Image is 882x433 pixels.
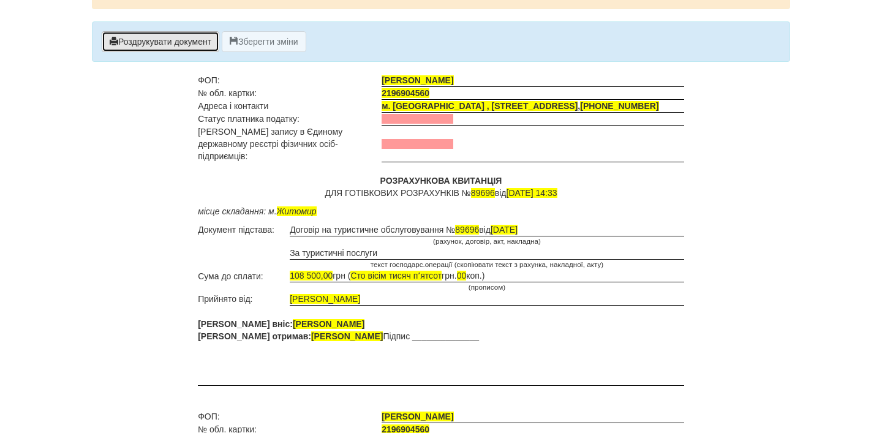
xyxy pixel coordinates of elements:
[198,206,316,216] i: місце складання: м.
[290,224,684,236] td: Договір на туристичне обслуговування № від
[380,176,502,186] b: РОЗРАХУНКОВА КВИТАНЦІЯ
[382,100,684,113] td: ,
[198,410,382,423] td: ФОП:
[382,101,578,111] span: м. [GEOGRAPHIC_DATA] , [STREET_ADDRESS]
[293,319,364,329] span: [PERSON_NAME]
[277,206,317,216] span: Житомир
[290,259,684,269] td: текст господарс.операції (скопіювати текст з рахунка, накладної, акту)
[290,294,360,304] span: [PERSON_NAME]
[198,318,684,342] p: Підпис ______________
[382,412,453,421] span: [PERSON_NAME]
[222,31,306,52] button: Зберегти зміни
[102,31,219,52] button: Роздрукувати документ
[198,87,382,100] td: № обл. картки:
[311,331,383,341] span: [PERSON_NAME]
[198,100,382,113] td: Адреса і контакти
[198,293,290,306] td: Прийнято від:
[350,271,442,281] span: Сто вісім тисяч пʼятсот
[198,224,290,236] td: Документ підстава:
[198,74,382,87] td: ФОП:
[290,271,333,281] span: 108 500,00
[290,247,684,260] td: За туристичні послуги
[198,113,382,126] td: Статус платника податку:
[198,175,684,199] p: ДЛЯ ГОТІВКОВИХ РОЗРАХУНКІВ № від
[198,126,382,162] td: [PERSON_NAME] запису в Єдиному державному реєстрі фізичних осіб-підприємців:
[471,188,495,198] span: 89696
[580,101,658,111] span: [PHONE_NUMBER]
[198,331,383,341] b: [PERSON_NAME] отримав:
[455,225,479,235] span: 89696
[382,75,453,85] span: [PERSON_NAME]
[457,271,467,281] span: 00
[290,236,684,247] td: (рахунок, договір, акт, накладна)
[290,269,684,282] td: грн ( грн. коп.)
[491,225,518,235] span: [DATE]
[198,269,290,282] td: Сума до сплати:
[382,88,429,98] span: 2196904560
[198,319,364,329] b: [PERSON_NAME] вніс:
[507,188,557,198] span: [DATE] 14:33
[290,282,684,293] td: (прописом)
